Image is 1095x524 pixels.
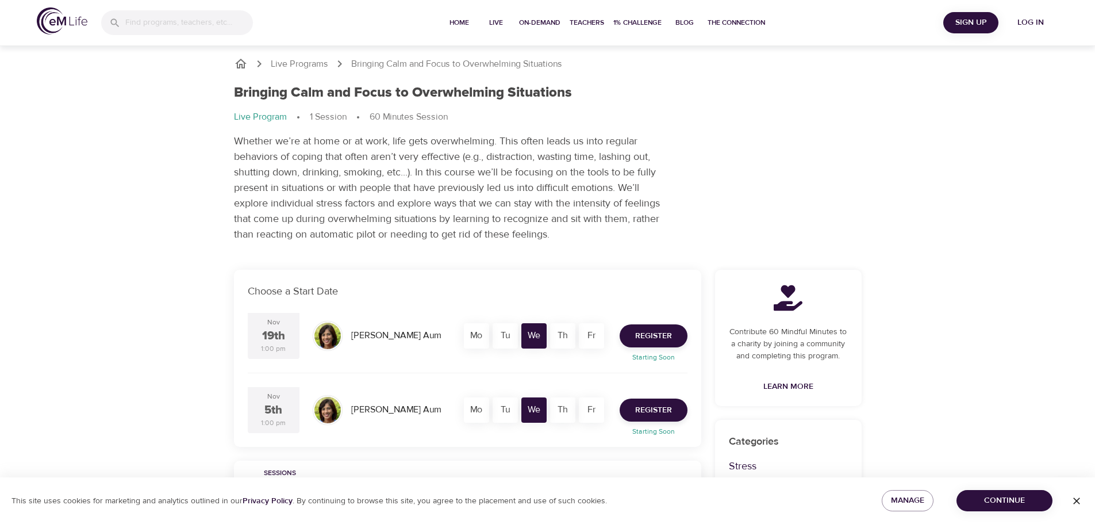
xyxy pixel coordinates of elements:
[613,352,694,362] p: Starting Soon
[1003,12,1058,33] button: Log in
[948,16,994,30] span: Sign Up
[351,58,562,71] p: Bringing Calm and Focus to Overwhelming Situations
[493,323,518,349] div: Tu
[729,326,848,362] p: Contribute 60 Mindful Minutes to a charity by joining a community and completing this program.
[635,403,672,418] span: Register
[550,397,575,423] div: Th
[464,397,489,423] div: Mo
[267,318,280,327] div: Nov
[943,12,998,33] button: Sign Up
[550,323,575,349] div: Th
[708,17,765,29] span: The Connection
[234,85,572,101] h1: Bringing Calm and Focus to Overwhelming Situations
[234,110,862,124] nav: breadcrumb
[759,376,818,397] a: Learn More
[482,17,510,29] span: Live
[1008,16,1054,30] span: Log in
[613,426,694,437] p: Starting Soon
[620,399,687,422] button: Register
[243,496,293,506] a: Privacy Policy
[521,323,547,349] div: We
[493,397,518,423] div: Tu
[262,328,285,345] div: 19th
[635,329,672,343] span: Register
[464,323,489,349] div: Mo
[347,399,453,421] div: [PERSON_NAME] Aum
[267,392,280,401] div: Nov
[248,284,687,299] p: Choose a Start Date
[891,494,924,508] span: Manage
[125,10,253,35] input: Find programs, teachers, etc...
[620,324,687,347] button: Register
[882,490,933,511] button: Manage
[579,323,604,349] div: Fr
[271,58,328,71] a: Live Programs
[370,110,448,124] p: 60 Minutes Session
[956,490,1052,511] button: Continue
[519,17,560,29] span: On-Demand
[234,110,287,124] p: Live Program
[763,380,813,394] span: Learn More
[729,458,848,474] p: Stress
[613,17,662,29] span: 1% Challenge
[521,397,547,423] div: We
[261,418,286,428] div: 1:00 pm
[347,324,453,347] div: [PERSON_NAME] Aum
[310,110,347,124] p: 1 Session
[729,434,848,449] p: Categories
[579,397,604,423] div: Fr
[264,402,282,419] div: 5th
[234,133,665,242] p: Whether we’re at home or at work, life gets overwhelming. This often leads us into regular behavi...
[729,474,848,489] p: Emotions
[966,494,1043,508] span: Continue
[261,344,286,354] div: 1:00 pm
[37,7,87,35] img: logo
[241,468,319,480] span: Sessions
[570,17,604,29] span: Teachers
[445,17,473,29] span: Home
[234,57,862,71] nav: breadcrumb
[671,17,698,29] span: Blog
